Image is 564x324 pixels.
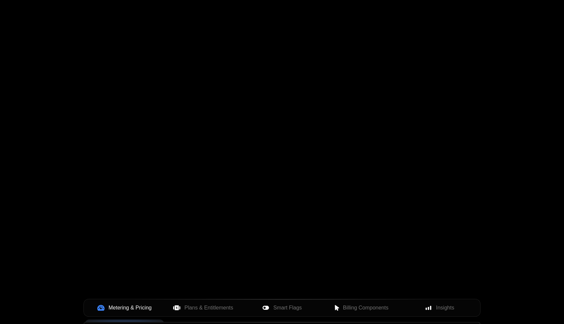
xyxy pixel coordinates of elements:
[184,304,233,312] span: Plans & Entitlements
[109,304,152,312] span: Metering & Pricing
[164,301,243,315] button: Plans & Entitlements
[436,304,454,312] span: Insights
[343,304,389,312] span: Billing Components
[273,304,302,312] span: Smart Flags
[400,301,479,315] button: Insights
[85,301,164,315] button: Metering & Pricing
[243,301,322,315] button: Smart Flags
[321,301,400,315] button: Billing Components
